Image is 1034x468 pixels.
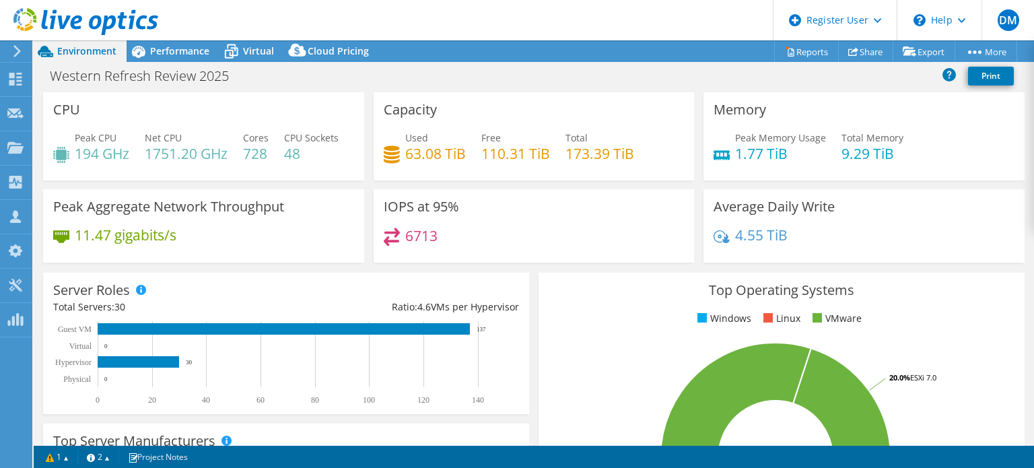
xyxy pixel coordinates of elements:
span: 4.6 [417,300,431,313]
h4: 63.08 TiB [405,146,466,161]
span: Net CPU [145,131,182,144]
span: Free [481,131,501,144]
text: 0 [96,395,100,405]
li: VMware [809,311,862,326]
h4: 173.39 TiB [565,146,634,161]
svg: \n [914,14,926,26]
h4: 9.29 TiB [841,146,903,161]
span: 30 [114,300,125,313]
h4: 1751.20 GHz [145,146,228,161]
a: Reports [774,41,839,62]
tspan: ESXi 7.0 [910,372,936,382]
h4: 194 GHz [75,146,129,161]
tspan: 20.0% [889,372,910,382]
span: Environment [57,44,116,57]
text: 120 [417,395,429,405]
div: Total Servers: [53,300,286,314]
h4: 1.77 TiB [735,146,826,161]
h3: CPU [53,102,80,117]
text: 140 [472,395,484,405]
h3: Peak Aggregate Network Throughput [53,199,284,214]
a: More [955,41,1017,62]
text: 0 [104,376,108,382]
li: Windows [694,311,751,326]
span: Used [405,131,428,144]
span: CPU Sockets [284,131,339,144]
text: Hypervisor [55,358,92,367]
h1: Western Refresh Review 2025 [44,69,250,83]
li: Linux [760,311,800,326]
span: Performance [150,44,209,57]
text: 80 [311,395,319,405]
span: Cloud Pricing [308,44,369,57]
text: 40 [202,395,210,405]
span: Peak Memory Usage [735,131,826,144]
span: Peak CPU [75,131,116,144]
h4: 110.31 TiB [481,146,550,161]
text: 20 [148,395,156,405]
span: Total Memory [841,131,903,144]
span: Total [565,131,588,144]
a: Print [968,67,1014,86]
h3: Memory [714,102,766,117]
h4: 4.55 TiB [735,228,788,242]
h4: 728 [243,146,269,161]
text: Guest VM [58,325,92,334]
span: DM [998,9,1019,31]
h3: Capacity [384,102,437,117]
h3: Top Operating Systems [549,283,1014,298]
a: Share [838,41,893,62]
text: Virtual [69,341,92,351]
text: 0 [104,343,108,349]
h4: 11.47 gigabits/s [75,228,176,242]
text: 137 [477,326,486,333]
text: 30 [186,359,193,366]
h4: 6713 [405,228,438,243]
h3: IOPS at 95% [384,199,459,214]
a: 1 [36,448,78,465]
h4: 48 [284,146,339,161]
a: Project Notes [118,448,197,465]
span: Cores [243,131,269,144]
h3: Top Server Manufacturers [53,434,215,448]
div: Ratio: VMs per Hypervisor [286,300,519,314]
span: Virtual [243,44,274,57]
text: Physical [63,374,91,384]
a: 2 [77,448,119,465]
text: 100 [363,395,375,405]
h3: Server Roles [53,283,130,298]
text: 60 [256,395,265,405]
h3: Average Daily Write [714,199,835,214]
a: Export [893,41,955,62]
